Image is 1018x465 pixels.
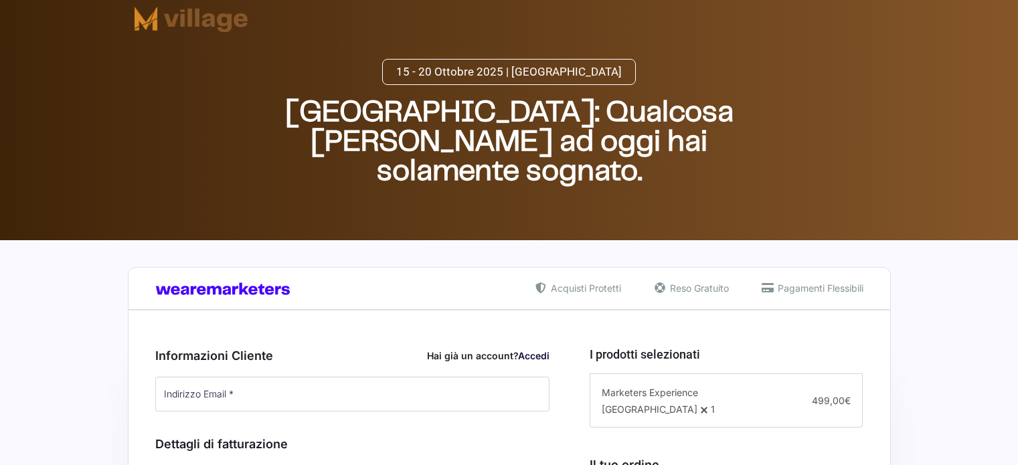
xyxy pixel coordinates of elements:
[427,349,549,363] div: Hai già un account?
[812,395,851,406] span: 499,00
[774,281,863,295] span: Pagamenti Flessibili
[547,281,621,295] span: Acquisti Protetti
[396,66,622,78] span: 15 - 20 Ottobre 2025 | [GEOGRAPHIC_DATA]
[155,377,550,411] input: Indirizzo Email *
[845,395,851,406] span: €
[602,387,698,415] span: Marketers Experience [GEOGRAPHIC_DATA]
[268,98,750,187] h2: [GEOGRAPHIC_DATA]: Qualcosa [PERSON_NAME] ad oggi hai solamente sognato.
[667,281,729,295] span: Reso Gratuito
[382,59,636,85] a: 15 - 20 Ottobre 2025 | [GEOGRAPHIC_DATA]
[590,345,863,363] h3: I prodotti selezionati
[155,435,550,453] h3: Dettagli di fatturazione
[518,350,549,361] a: Accedi
[711,403,715,415] span: 1
[155,347,550,365] h3: Informazioni Cliente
